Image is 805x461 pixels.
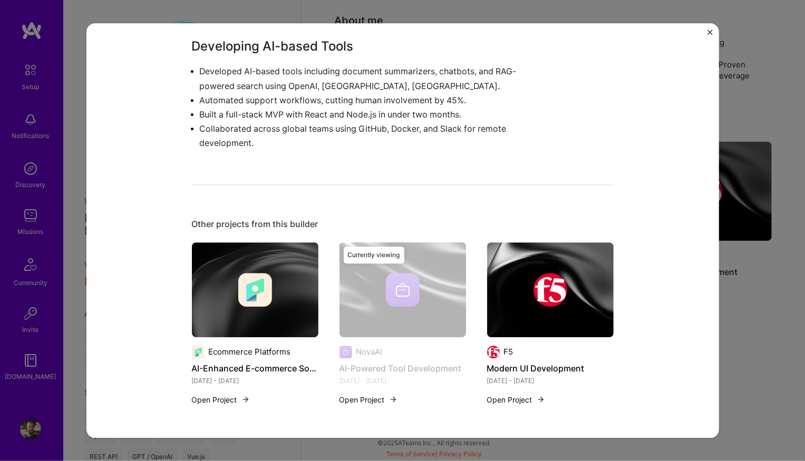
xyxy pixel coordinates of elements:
div: [DATE] - [DATE] [192,375,318,386]
p: Automated support workflows, cutting human involvement by 45%. [200,93,535,107]
h4: Modern UI Development [487,361,614,375]
div: F5 [504,346,513,357]
p: Developed AI-based tools including document summarizers, chatbots, and RAG-powered search using O... [200,65,535,93]
img: arrow-right [241,395,250,404]
div: [DATE] - [DATE] [487,375,614,386]
img: cover [192,242,318,337]
button: Open Project [192,394,250,405]
h4: AI-Enhanced E-commerce Solutions [192,361,318,375]
img: arrow-right [537,395,545,404]
img: Company logo [192,346,205,358]
button: Open Project [487,394,545,405]
button: Open Project [340,394,397,405]
p: Collaborated across global teams using GitHub, Docker, and Slack for remote development. [200,122,535,150]
img: cover [340,242,466,337]
img: cover [487,242,614,337]
div: Currently viewing [344,247,404,263]
div: Other projects from this builder [192,219,614,230]
p: Built a full-stack MVP with React and Node.js in under two months. [200,107,535,122]
img: Company logo [487,346,500,358]
div: Ecommerce Platforms [209,346,291,357]
h3: Developing AI-based Tools [192,37,535,56]
button: Close [707,30,713,41]
img: arrow-right [389,395,397,404]
img: Company logo [534,273,567,307]
img: Company logo [238,273,272,307]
